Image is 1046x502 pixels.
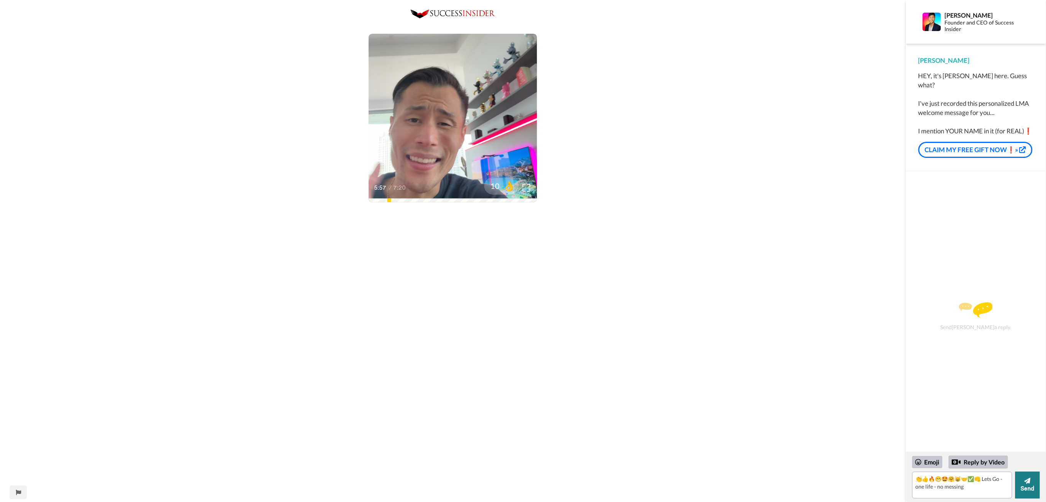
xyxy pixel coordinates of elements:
div: Send [PERSON_NAME] a reply. [916,185,1036,448]
span: / [389,183,392,192]
button: Send [1015,472,1040,499]
div: HEY, it's [PERSON_NAME] here. Guess what? I've just recorded this personalized LMA welcome messag... [918,71,1034,136]
img: Profile Image [923,13,941,31]
span: 10 [484,180,500,191]
img: message.svg [959,302,993,318]
div: Reply by Video [952,458,961,467]
span: 5:57 [374,183,387,192]
div: Founder and CEO of Success Insider [945,20,1026,33]
span: 7:20 [393,183,407,192]
div: [PERSON_NAME] [918,56,1034,65]
a: CLAIM MY FREE GIFT NOW❗» [918,142,1033,158]
div: Reply by Video [949,456,1008,469]
button: 10👌 [484,177,519,195]
div: Emoji [912,456,943,468]
img: 0c8b3de2-5a68-4eb7-92e8-72f868773395 [411,10,495,18]
div: [PERSON_NAME] [945,11,1026,19]
textarea: 👏👍🔥😁🤩🤗😸🤝✅👊 Lets Go - one life - no messing [912,472,1013,499]
span: 👌 [500,180,519,192]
